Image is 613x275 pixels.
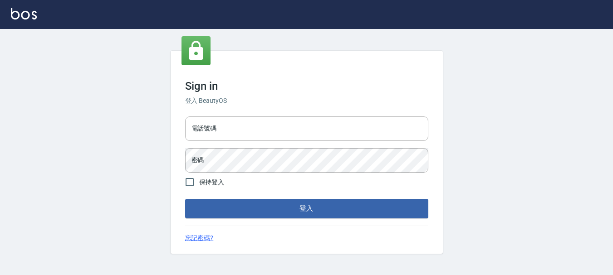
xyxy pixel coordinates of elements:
[199,178,225,187] span: 保持登入
[185,199,428,218] button: 登入
[185,233,214,243] a: 忘記密碼?
[11,8,37,19] img: Logo
[185,96,428,106] h6: 登入 BeautyOS
[185,80,428,92] h3: Sign in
